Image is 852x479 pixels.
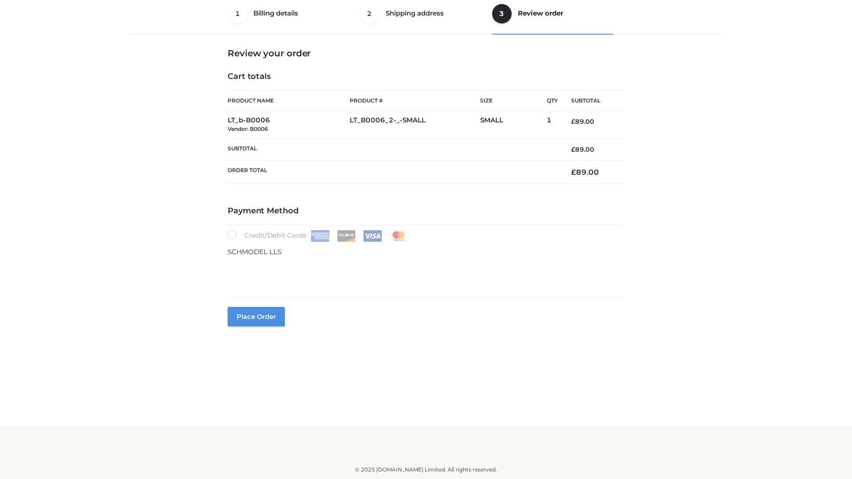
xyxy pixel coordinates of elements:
[228,307,285,326] button: Place order
[350,111,480,139] td: LT_B0006_2-_-SMALL
[389,230,408,242] img: Mastercard
[547,111,558,139] td: 1
[558,91,624,111] th: Subtotal
[571,168,599,177] bdi: 89.00
[350,90,480,111] th: Product #
[571,168,576,177] span: £
[311,230,330,242] img: Amex
[571,145,594,153] bdi: 89.00
[571,118,594,126] bdi: 89.00
[132,465,720,474] div: © 2025 [DOMAIN_NAME] Limited. All rights reserved.
[228,246,624,258] p: SCHMODEL LLS
[228,111,350,139] td: LT_b-B0006
[337,230,356,242] img: Discover
[226,255,623,288] iframe: Secure payment input frame
[547,90,558,111] th: Qty
[480,91,542,111] th: Size
[228,90,350,111] th: Product Name
[228,126,268,132] small: Vendor: B0006
[228,230,409,242] label: Credit/Debit Cards
[480,111,547,139] td: SMALL
[228,161,558,184] th: Order Total
[228,72,624,82] h4: Cart totals
[571,145,575,153] span: £
[228,48,624,59] h3: Review your order
[363,230,382,242] img: Visa
[228,138,558,160] th: Subtotal
[228,206,624,216] h4: Payment Method
[571,118,575,126] span: £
